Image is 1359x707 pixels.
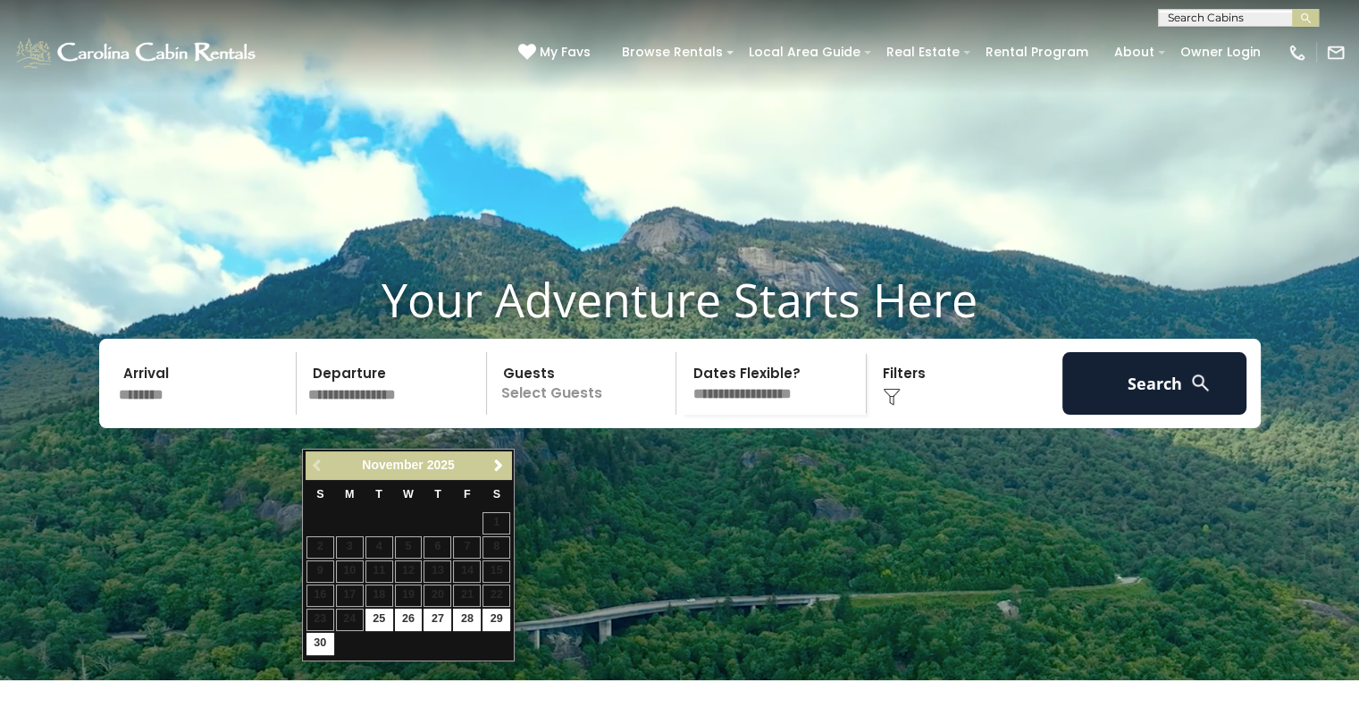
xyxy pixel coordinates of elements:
[1062,352,1247,415] button: Search
[482,609,510,631] a: 29
[306,633,334,655] a: 30
[464,488,471,501] span: Friday
[1189,372,1212,394] img: search-regular-white.png
[540,43,591,62] span: My Favs
[491,459,506,473] span: Next
[1326,43,1346,63] img: mail-regular-white.png
[740,38,869,66] a: Local Area Guide
[427,458,455,472] span: 2025
[424,609,451,631] a: 27
[518,43,595,63] a: My Favs
[487,454,509,476] a: Next
[977,38,1097,66] a: Rental Program
[877,38,969,66] a: Real Estate
[434,488,441,501] span: Thursday
[1105,38,1163,66] a: About
[883,388,901,406] img: filter--v1.png
[1288,43,1307,63] img: phone-regular-white.png
[1171,38,1270,66] a: Owner Login
[362,458,423,472] span: November
[13,35,261,71] img: White-1-1-2.png
[395,609,423,631] a: 26
[316,488,323,501] span: Sunday
[375,488,382,501] span: Tuesday
[13,272,1346,327] h1: Your Adventure Starts Here
[365,609,393,631] a: 25
[453,609,481,631] a: 28
[493,488,500,501] span: Saturday
[345,488,355,501] span: Monday
[492,352,676,415] p: Select Guests
[403,488,414,501] span: Wednesday
[613,38,732,66] a: Browse Rentals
